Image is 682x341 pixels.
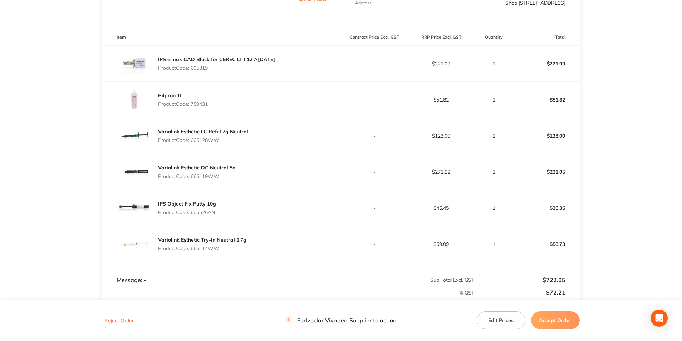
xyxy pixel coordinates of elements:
p: 1 [475,61,512,66]
th: Contract Price Excl. GST [341,29,408,46]
p: $69.09 [408,241,474,247]
p: % GST [103,290,474,296]
a: Variolink Esthetic LC Refill 2g Neutral [158,128,248,135]
p: Product Code: 605319 [158,65,275,71]
p: $271.82 [408,169,474,175]
img: d2l2c2xzbA [117,190,152,226]
a: Variolink Esthetic Try-In Neutral 1.7g [158,237,246,243]
th: Item [102,29,341,46]
p: $221.09 [513,55,579,72]
img: Z3NxNmhlNg [117,118,152,154]
p: 1 [475,133,512,139]
img: YzlmY2swNQ [117,46,152,81]
p: $45.45 [408,205,474,211]
p: $123.00 [408,133,474,139]
p: Address [355,0,372,5]
a: Variolink Esthetic DC Neutral 5g [158,164,236,171]
p: Sub Total Excl. GST [341,277,474,283]
p: Product Code: 666128WW [158,137,248,143]
p: - [341,133,407,139]
button: Edit Prices [477,311,525,329]
p: $51.82 [408,97,474,103]
p: - [341,169,407,175]
p: $36.36 [513,199,579,217]
p: 1 [475,241,512,247]
p: $221.09 [408,61,474,66]
p: $231.05 [513,163,579,181]
p: - [341,97,407,103]
p: Product Code: 605526AN [158,209,216,215]
p: 1 [475,205,512,211]
p: For Ivoclar Vivadent Supplier to action [286,317,396,324]
img: MG5yamZicw [117,226,152,262]
div: Open Intercom Messenger [651,310,668,327]
button: Accept Order [531,311,580,329]
p: - [341,241,407,247]
th: RRP Price Excl. GST [408,29,475,46]
a: IPS Object Fix Putty 10g [158,201,216,207]
button: Reject Order [102,317,136,324]
p: - [341,61,407,66]
p: $51.82 [513,91,579,108]
p: Product Code: 759431 [158,101,208,107]
p: $58.73 [513,236,579,253]
a: IPS e.max CAD Block for CEREC LT I 12 A[DATE] [158,56,275,63]
th: Total [513,29,580,46]
p: Product Code: 666114WW [158,246,246,251]
img: Y2p5dGE5ZQ [117,154,152,190]
img: ejF1cG10MA [117,82,152,118]
td: Message: - [102,262,341,284]
p: $123.00 [513,127,579,144]
p: - [341,205,407,211]
p: Product Code: 666119WW [158,173,236,179]
p: $72.21 [475,289,565,296]
th: Quantity [475,29,513,46]
p: 1 [475,97,512,103]
p: 1 [475,169,512,175]
a: Bilpron 1L [158,92,183,99]
p: $722.05 [475,277,565,283]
